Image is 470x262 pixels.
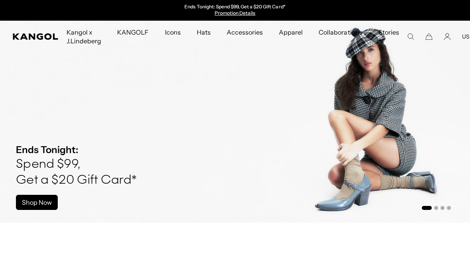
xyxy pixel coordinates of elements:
span: KANGOLF [117,21,149,44]
h4: Spend $99, [16,157,137,173]
a: Icons [157,21,189,44]
slideshow-component: Announcement bar [153,4,317,17]
button: Go to slide 3 [441,206,445,210]
a: Kangol [13,33,59,40]
a: Hats [189,21,219,44]
button: Go to slide 4 [447,206,451,210]
a: Account [444,33,451,40]
a: KANGOLF [109,21,157,44]
a: Shop Now [16,195,58,210]
a: Accessories [219,21,271,44]
ul: Select a slide to show [421,204,451,211]
div: 1 of 2 [153,4,317,17]
span: Hats [197,21,211,44]
h4: Get a $20 Gift Card* [16,173,137,188]
summary: Search here [407,33,414,40]
p: Ends Tonight: Spend $99, Get a $20 Gift Card* [184,4,285,10]
span: Collaborations [319,21,362,44]
span: Accessories [227,21,263,44]
a: Collaborations [311,21,370,44]
span: Icons [165,21,181,44]
span: Kangol x J.Lindeberg [67,21,101,52]
a: Stories [370,21,407,52]
button: Go to slide 1 [422,206,432,210]
a: Apparel [271,21,311,44]
strong: Ends Tonight: [16,144,78,155]
a: Promotion Details [215,10,255,16]
a: Kangol x J.Lindeberg [59,21,109,52]
div: Announcement [153,4,317,17]
button: Go to slide 2 [434,206,438,210]
button: Cart [425,33,433,40]
span: Stories [378,21,399,52]
span: Apparel [279,21,303,44]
